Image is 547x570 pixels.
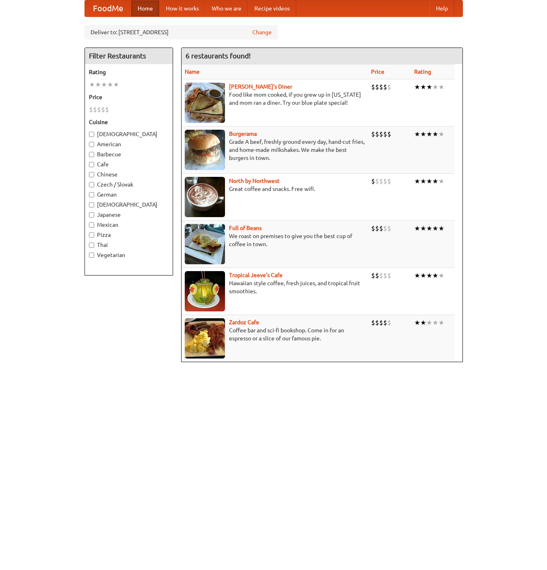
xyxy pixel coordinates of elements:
[186,52,251,60] ng-pluralize: 6 restaurants found!
[229,131,257,137] a: Burgerama
[387,83,391,91] li: $
[185,318,225,359] img: zardoz.jpg
[131,0,159,17] a: Home
[185,224,225,264] img: beans.jpg
[432,318,438,327] li: ★
[89,170,169,178] label: Chinese
[414,224,420,233] li: ★
[420,177,426,186] li: ★
[89,211,169,219] label: Japanese
[89,232,94,238] input: Pizza
[105,105,109,114] li: $
[229,319,259,325] a: Zardoz Cafe
[438,318,444,327] li: ★
[371,177,375,186] li: $
[252,28,272,36] a: Change
[438,177,444,186] li: ★
[438,83,444,91] li: ★
[432,224,438,233] li: ★
[387,271,391,280] li: $
[89,222,94,228] input: Mexican
[371,318,375,327] li: $
[229,83,292,90] a: [PERSON_NAME]'s Diner
[185,91,365,107] p: Food like mom cooked, if you grew up in [US_STATE] and mom ran a diner. Try our blue plate special!
[89,172,94,177] input: Chinese
[438,130,444,139] li: ★
[89,118,169,126] h5: Cuisine
[383,318,387,327] li: $
[375,224,379,233] li: $
[426,177,432,186] li: ★
[89,212,94,218] input: Japanese
[248,0,296,17] a: Recipe videos
[414,177,420,186] li: ★
[379,130,383,139] li: $
[89,160,169,168] label: Cafe
[379,318,383,327] li: $
[185,279,365,295] p: Hawaiian style coffee, fresh juices, and tropical fruit smoothies.
[85,48,173,64] h4: Filter Restaurants
[426,83,432,91] li: ★
[89,80,95,89] li: ★
[85,0,131,17] a: FoodMe
[89,202,94,207] input: [DEMOGRAPHIC_DATA]
[185,83,225,123] img: sallys.jpg
[185,138,365,162] p: Grade A beef, freshly ground every day, hand-cut fries, and home-made milkshakes. We make the bes...
[429,0,454,17] a: Help
[93,105,97,114] li: $
[89,132,94,137] input: [DEMOGRAPHIC_DATA]
[371,130,375,139] li: $
[205,0,248,17] a: Who we are
[89,241,169,249] label: Thai
[97,105,101,114] li: $
[185,185,365,193] p: Great coffee and snacks. Free wifi.
[85,25,278,39] div: Deliver to: [STREET_ADDRESS]
[95,80,101,89] li: ★
[375,318,379,327] li: $
[426,318,432,327] li: ★
[89,150,169,158] label: Barbecue
[185,232,365,248] p: We roast on premises to give you the best cup of coffee in town.
[101,105,105,114] li: $
[89,201,169,209] label: [DEMOGRAPHIC_DATA]
[383,271,387,280] li: $
[371,271,375,280] li: $
[89,192,94,197] input: German
[379,224,383,233] li: $
[229,178,280,184] a: North by Northwest
[414,83,420,91] li: ★
[89,253,94,258] input: Vegetarian
[89,93,169,101] h5: Price
[375,83,379,91] li: $
[387,130,391,139] li: $
[229,225,262,231] b: Full of Beans
[432,271,438,280] li: ★
[438,271,444,280] li: ★
[101,80,107,89] li: ★
[185,271,225,311] img: jeeves.jpg
[387,318,391,327] li: $
[375,177,379,186] li: $
[89,182,94,187] input: Czech / Slovak
[383,130,387,139] li: $
[379,177,383,186] li: $
[420,130,426,139] li: ★
[420,224,426,233] li: ★
[89,180,169,189] label: Czech / Slovak
[89,231,169,239] label: Pizza
[426,224,432,233] li: ★
[89,243,94,248] input: Thai
[432,130,438,139] li: ★
[185,68,200,75] a: Name
[185,130,225,170] img: burgerama.jpg
[420,83,426,91] li: ★
[371,224,375,233] li: $
[229,272,283,278] a: Tropical Jeeve's Cafe
[420,271,426,280] li: ★
[185,177,225,217] img: north.jpg
[375,130,379,139] li: $
[438,224,444,233] li: ★
[379,83,383,91] li: $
